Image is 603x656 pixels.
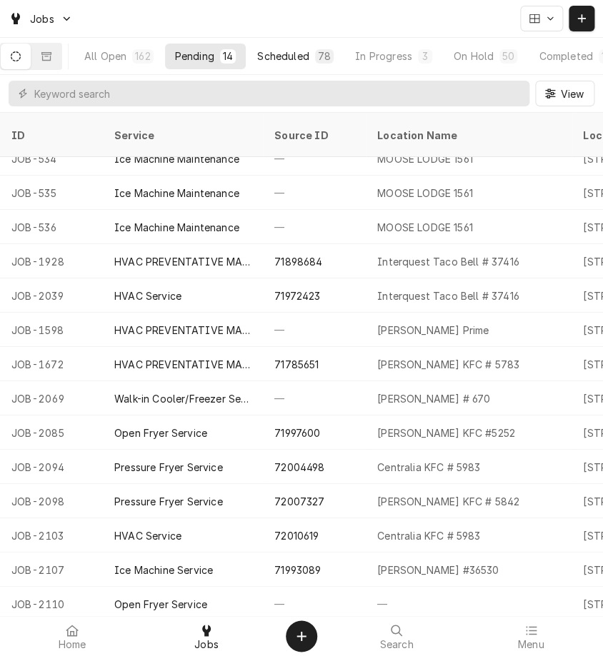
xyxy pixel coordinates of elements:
[380,639,414,650] span: Search
[114,597,207,612] div: Open Fryer Service
[464,619,597,653] a: Menu
[377,220,473,235] div: MOOSE LODGE 1561
[421,49,429,64] div: 3
[274,528,319,543] div: 72010619
[114,528,181,543] div: HVAC Service
[114,254,251,269] div: HVAC PREVENTATIVE MAINTENANCE
[114,323,251,338] div: HVAC PREVENTATIVE MAINTENANCE
[355,49,412,64] div: In Progress
[114,425,207,440] div: Open Fryer Service
[114,391,251,406] div: Walk-in Cooler/Freezer Service Call
[318,49,331,64] div: 78
[114,128,249,143] div: Service
[535,81,594,106] button: View
[263,381,366,415] div: —
[140,619,273,653] a: Jobs
[114,562,213,577] div: Ice Machine Service
[377,323,489,338] div: [PERSON_NAME] Prime
[539,49,592,64] div: Completed
[30,11,54,26] span: Jobs
[377,151,473,166] div: MOOSE LODGE 1561
[274,288,320,303] div: 71972423
[557,86,587,101] span: View
[114,494,223,509] div: Pressure Fryer Service
[263,176,366,210] div: —
[454,49,494,64] div: On Hold
[377,357,519,372] div: [PERSON_NAME] KFC # 5783
[377,494,519,509] div: [PERSON_NAME] KFC # 5842
[114,186,239,201] div: Ice Machine Maintenance
[366,587,572,621] div: —
[59,639,86,650] span: Home
[274,425,320,440] div: 71997600
[274,254,322,269] div: 71898684
[114,460,223,475] div: Pressure Fryer Service
[114,357,251,372] div: HVAC PREVENTATIVE MAINTENANCE
[377,460,480,475] div: Centralia KFC # 5983
[84,49,126,64] div: All Open
[257,49,309,64] div: Scheduled
[518,639,544,650] span: Menu
[377,186,473,201] div: MOOSE LODGE 1561
[175,49,214,64] div: Pending
[274,562,321,577] div: 71993089
[263,210,366,244] div: —
[34,81,522,106] input: Keyword search
[330,619,463,653] a: Search
[11,128,89,143] div: ID
[114,288,181,303] div: HVAC Service
[114,151,239,166] div: Ice Machine Maintenance
[377,562,499,577] div: [PERSON_NAME] #36530
[286,620,317,652] button: Create Object
[377,391,490,406] div: [PERSON_NAME] # 670
[274,128,352,143] div: Source ID
[377,288,519,303] div: Interquest Taco Bell # 37416
[502,49,514,64] div: 50
[377,425,515,440] div: [PERSON_NAME] KFC #5252
[274,357,319,372] div: 71785651
[194,639,219,650] span: Jobs
[6,619,139,653] a: Home
[114,220,239,235] div: Ice Machine Maintenance
[274,494,324,509] div: 72007327
[377,528,480,543] div: Centralia KFC # 5983
[3,7,79,31] a: Go to Jobs
[223,49,233,64] div: 14
[263,313,366,347] div: —
[274,460,324,475] div: 72004498
[377,254,519,269] div: Interquest Taco Bell # 37416
[263,141,366,176] div: —
[135,49,150,64] div: 162
[263,587,366,621] div: —
[377,128,557,143] div: Location Name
